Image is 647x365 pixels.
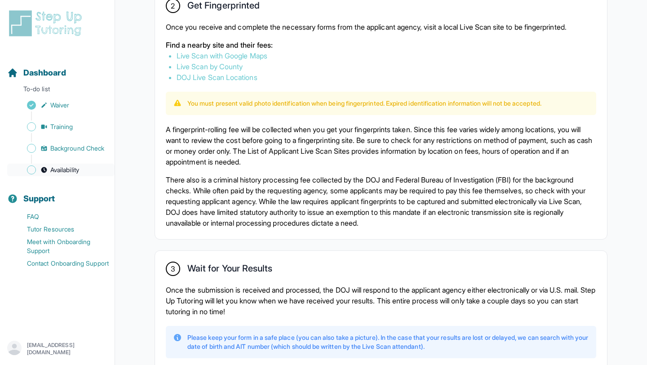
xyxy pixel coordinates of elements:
a: Live Scan by County [177,62,243,71]
a: FAQ [7,210,115,223]
h2: Wait for Your Results [187,263,272,277]
span: Availability [50,165,79,174]
p: Find a nearby site and their fees: [166,40,596,50]
p: To-do list [4,85,111,97]
button: Support [4,178,111,209]
p: Please keep your form in a safe place (you can also take a picture). In the case that your result... [187,333,589,351]
a: Contact Onboarding Support [7,257,115,270]
a: Waiver [7,99,115,111]
span: Waiver [50,101,69,110]
a: Tutor Resources [7,223,115,236]
button: [EMAIL_ADDRESS][DOMAIN_NAME] [7,341,107,357]
button: Dashboard [4,52,111,83]
p: [EMAIL_ADDRESS][DOMAIN_NAME] [27,342,107,356]
span: 2 [171,0,175,11]
img: logo [7,9,87,38]
a: Availability [7,164,115,176]
a: Background Check [7,142,115,155]
a: Meet with Onboarding Support [7,236,115,257]
p: There also is a criminal history processing fee collected by the DOJ and Federal Bureau of Invest... [166,174,596,228]
p: Once you receive and complete the necessary forms from the applicant agency, visit a local Live S... [166,22,596,32]
span: Background Check [50,144,104,153]
a: Training [7,120,115,133]
span: Dashboard [23,67,66,79]
p: A fingerprint-rolling fee will be collected when you get your fingerprints taken. Since this fee ... [166,124,596,167]
span: 3 [171,263,175,274]
a: DOJ Live Scan Locations [177,73,257,82]
a: Live Scan with Google Maps [177,51,267,60]
a: Dashboard [7,67,66,79]
p: You must present valid photo identification when being fingerprinted. Expired identification info... [187,99,541,108]
p: Once the submission is received and processed, the DOJ will respond to the applicant agency eithe... [166,285,596,317]
span: Training [50,122,73,131]
span: Support [23,192,55,205]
